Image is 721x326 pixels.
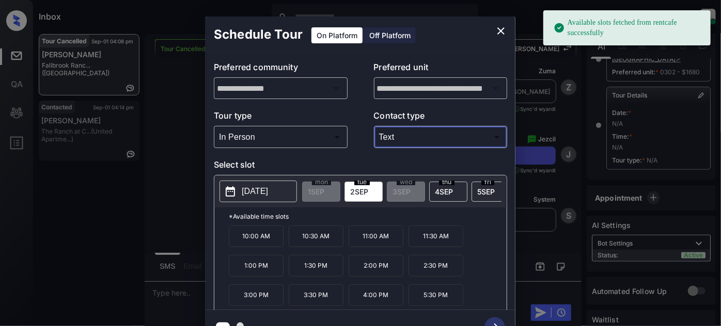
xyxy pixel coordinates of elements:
span: 5 SEP [477,187,495,196]
p: Tour type [214,109,348,126]
p: 2:00 PM [349,255,403,276]
div: date-select [344,182,383,202]
p: 10:30 AM [289,225,343,247]
p: 3:30 PM [289,284,343,306]
div: Text [377,128,505,145]
p: Select slot [214,158,507,175]
p: 11:30 AM [409,225,463,247]
p: Contact type [374,109,508,126]
div: On Platform [311,27,363,43]
div: date-select [472,182,510,202]
div: date-select [429,182,467,202]
p: *Available time slots [229,207,507,225]
p: Preferred community [214,61,348,77]
p: [DATE] [242,185,268,198]
button: close [491,21,511,41]
p: 5:30 PM [409,284,463,306]
button: [DATE] [220,181,297,202]
span: 2 SEP [350,187,368,196]
p: 1:30 PM [289,255,343,276]
span: tue [354,179,370,185]
p: 11:00 AM [349,225,403,247]
p: 10:00 AM [229,225,284,247]
div: Off Platform [364,27,416,43]
p: 2:30 PM [409,255,463,276]
p: 4:00 PM [349,284,403,306]
h2: Schedule Tour [206,17,311,53]
div: Available slots fetched from rentcafe successfully [554,13,702,42]
p: Preferred unit [374,61,508,77]
span: thu [439,179,454,185]
p: 1:00 PM [229,255,284,276]
p: 3:00 PM [229,284,284,306]
span: fri [481,179,494,185]
span: 4 SEP [435,187,453,196]
div: In Person [216,128,345,145]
